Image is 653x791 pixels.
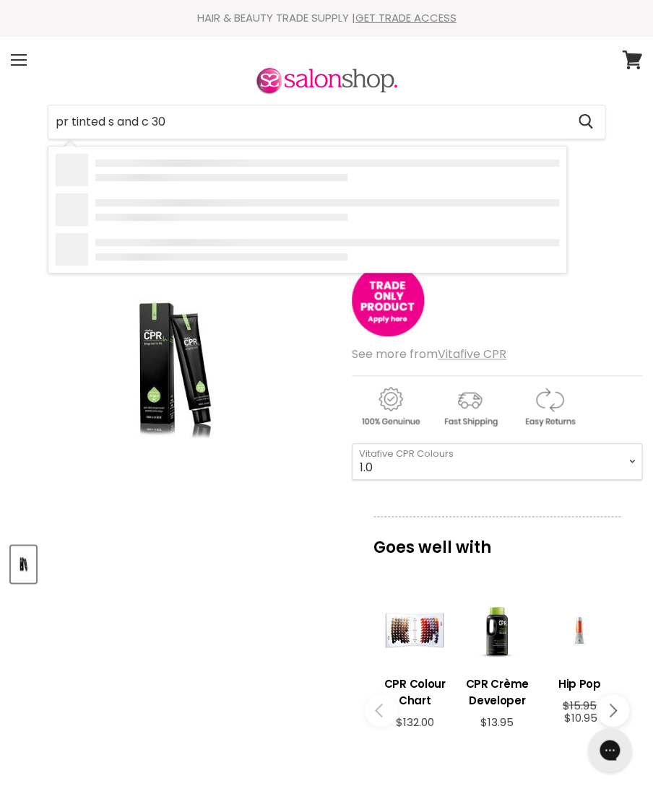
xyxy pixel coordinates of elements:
[352,264,424,336] img: tradeonly_small.jpg
[66,206,282,530] img: Vitafive CPR Colour
[395,714,433,729] span: $132.00
[511,385,587,429] img: returns.gif
[581,723,639,777] iframe: Gorgias live chat messenger
[373,516,620,564] p: Goes well with
[381,675,449,708] h3: CPR Colour Chart
[463,664,531,715] a: View product:CPR Crème Developer
[48,105,566,139] input: Search
[11,546,36,582] button: Vitafive CPR Colour
[352,346,506,362] span: See more from
[48,105,605,139] form: Product
[562,697,596,712] span: $15.95
[438,346,506,362] a: Vitafive CPR
[545,664,613,699] a: View product:Hip Pop
[431,385,508,429] img: shipping.gif
[463,675,531,708] h3: CPR Crème Developer
[9,541,338,582] div: Product thumbnails
[11,206,336,531] div: Vitafive CPR Colour image. Click or Scroll to Zoom.
[355,10,457,25] a: GET TRADE ACCESS
[564,709,597,725] span: $10.95
[480,714,514,729] span: $13.95
[352,385,428,429] img: genuine.gif
[381,664,449,715] a: View product:CPR Colour Chart
[12,547,35,581] img: Vitafive CPR Colour
[566,105,605,139] button: Search
[545,675,613,691] h3: Hip Pop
